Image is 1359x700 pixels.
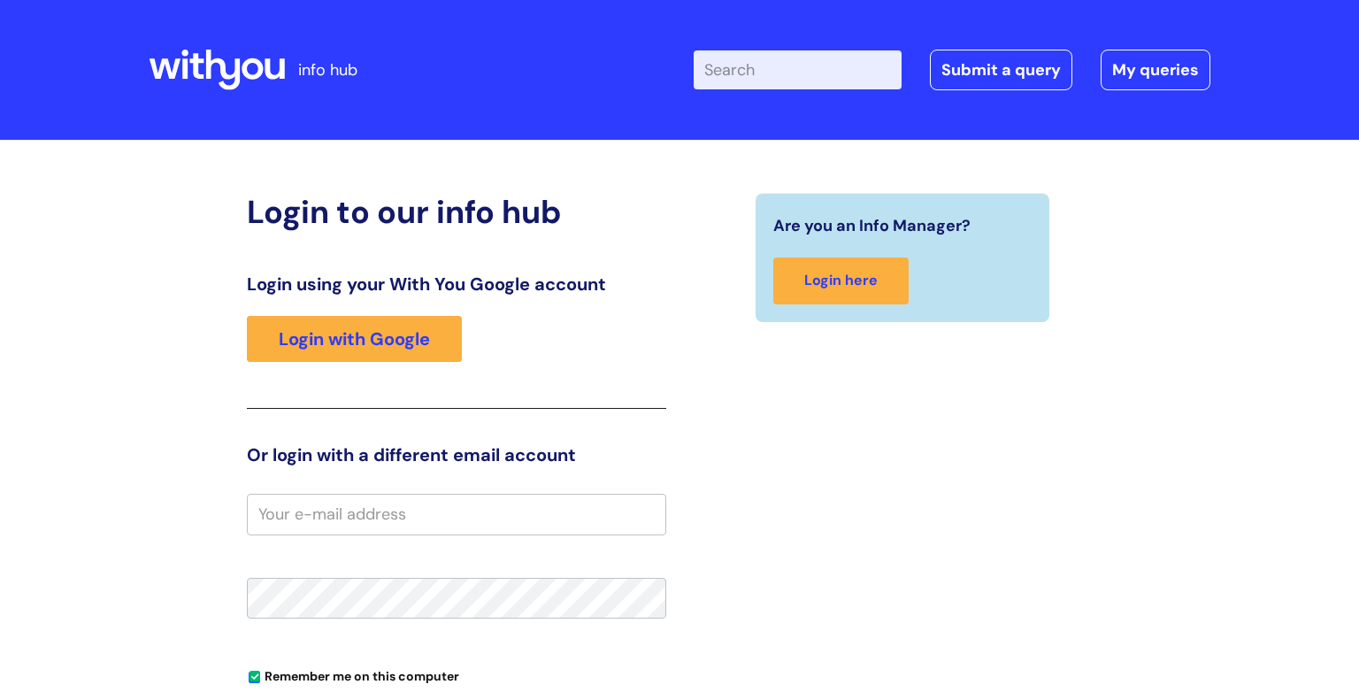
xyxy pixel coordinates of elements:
input: Search [694,50,902,89]
div: You can uncheck this option if you're logging in from a shared device [247,661,666,689]
h3: Or login with a different email account [247,444,666,465]
h3: Login using your With You Google account [247,273,666,295]
input: Your e-mail address [247,494,666,535]
a: My queries [1101,50,1210,90]
span: Are you an Info Manager? [773,212,971,240]
input: Remember me on this computer [249,672,260,683]
a: Submit a query [930,50,1072,90]
h2: Login to our info hub [247,193,666,231]
label: Remember me on this computer [247,665,459,684]
p: info hub [298,56,357,84]
a: Login with Google [247,316,462,362]
a: Login here [773,258,909,304]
